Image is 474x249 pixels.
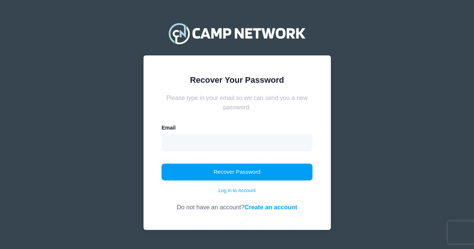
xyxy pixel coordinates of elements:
[161,93,313,112] div: Please type in your email so we can send you a new password.
[161,74,313,86] div: Recover Your Password
[244,204,297,210] a: Create an account
[161,124,175,132] label: Email
[161,164,313,181] button: Recover Password
[165,18,308,48] img: Camp Network
[218,187,256,194] a: Log in to Account
[161,194,313,212] div: Do not have an account?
